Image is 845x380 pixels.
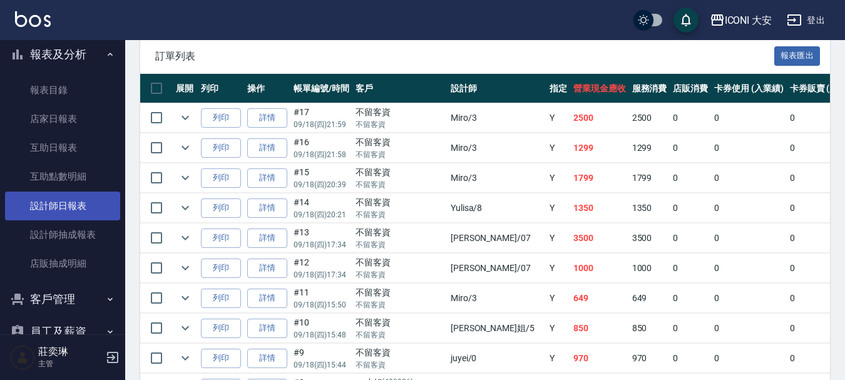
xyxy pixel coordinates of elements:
[176,349,195,367] button: expand row
[711,314,787,343] td: 0
[711,344,787,373] td: 0
[570,133,629,163] td: 1299
[711,193,787,223] td: 0
[356,106,444,119] div: 不留客資
[294,269,349,280] p: 09/18 (四) 17:34
[670,74,711,103] th: 店販消費
[294,179,349,190] p: 09/18 (四) 20:39
[629,314,670,343] td: 850
[176,108,195,127] button: expand row
[5,283,120,316] button: 客戶管理
[290,314,352,343] td: #10
[38,358,102,369] p: 主管
[247,168,287,188] a: 詳情
[294,299,349,311] p: 09/18 (四) 15:50
[247,349,287,368] a: 詳情
[176,319,195,337] button: expand row
[5,38,120,71] button: 報表及分析
[356,179,444,190] p: 不留客資
[356,196,444,209] div: 不留客資
[201,168,241,188] button: 列印
[546,133,570,163] td: Y
[356,329,444,341] p: 不留客資
[201,259,241,278] button: 列印
[10,345,35,370] img: Person
[290,163,352,193] td: #15
[38,346,102,358] h5: 莊奕琳
[201,108,241,128] button: 列印
[247,289,287,308] a: 詳情
[294,329,349,341] p: 09/18 (四) 15:48
[176,259,195,277] button: expand row
[570,163,629,193] td: 1799
[290,223,352,253] td: #13
[356,209,444,220] p: 不留客資
[670,254,711,283] td: 0
[356,359,444,371] p: 不留客資
[670,223,711,253] td: 0
[356,346,444,359] div: 不留客資
[290,193,352,223] td: #14
[448,103,546,133] td: Miro /3
[711,223,787,253] td: 0
[290,133,352,163] td: #16
[5,192,120,220] a: 設計師日報表
[247,229,287,248] a: 詳情
[356,226,444,239] div: 不留客資
[176,289,195,307] button: expand row
[448,133,546,163] td: Miro /3
[711,133,787,163] td: 0
[294,359,349,371] p: 09/18 (四) 15:44
[356,239,444,250] p: 不留客資
[356,149,444,160] p: 不留客資
[629,254,670,283] td: 1000
[670,193,711,223] td: 0
[247,198,287,218] a: 詳情
[782,9,830,32] button: 登出
[546,74,570,103] th: 指定
[294,209,349,220] p: 09/18 (四) 20:21
[155,50,774,63] span: 訂單列表
[570,254,629,283] td: 1000
[176,229,195,247] button: expand row
[629,284,670,313] td: 649
[448,254,546,283] td: [PERSON_NAME] /07
[711,163,787,193] td: 0
[725,13,772,28] div: ICONI 大安
[356,269,444,280] p: 不留客資
[570,314,629,343] td: 850
[711,254,787,283] td: 0
[356,299,444,311] p: 不留客資
[448,163,546,193] td: Miro /3
[247,138,287,158] a: 詳情
[711,284,787,313] td: 0
[247,108,287,128] a: 詳情
[448,344,546,373] td: juyei /0
[705,8,777,33] button: ICONI 大安
[352,74,448,103] th: 客戶
[5,220,120,249] a: 設計師抽成報表
[670,344,711,373] td: 0
[546,223,570,253] td: Y
[290,103,352,133] td: #17
[570,193,629,223] td: 1350
[356,286,444,299] div: 不留客資
[629,344,670,373] td: 970
[294,239,349,250] p: 09/18 (四) 17:34
[247,319,287,338] a: 詳情
[176,168,195,187] button: expand row
[546,193,570,223] td: Y
[448,284,546,313] td: Miro /3
[546,254,570,283] td: Y
[670,163,711,193] td: 0
[546,103,570,133] td: Y
[629,163,670,193] td: 1799
[201,319,241,338] button: 列印
[448,193,546,223] td: Yulisa /8
[173,74,198,103] th: 展開
[629,103,670,133] td: 2500
[247,259,287,278] a: 詳情
[5,249,120,278] a: 店販抽成明細
[5,133,120,162] a: 互助日報表
[448,314,546,343] td: [PERSON_NAME]姐 /5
